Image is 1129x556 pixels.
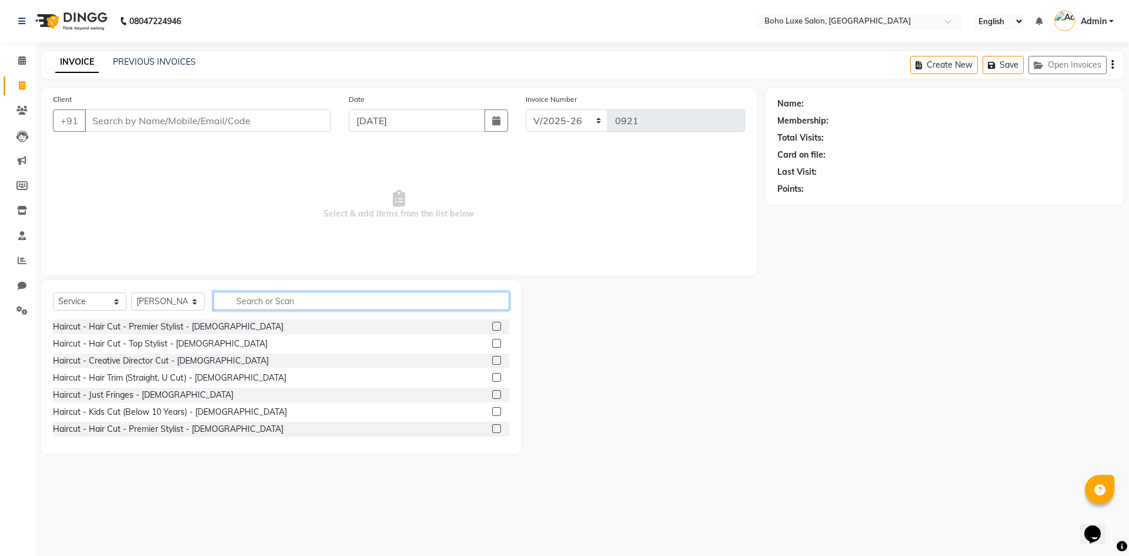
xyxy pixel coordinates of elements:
[777,166,817,178] div: Last Visit:
[777,98,804,110] div: Name:
[53,406,287,418] div: Haircut - Kids Cut (Below 10 Years) - [DEMOGRAPHIC_DATA]
[777,183,804,195] div: Points:
[53,372,286,384] div: Haircut - Hair Trim (Straight, U Cut) - [DEMOGRAPHIC_DATA]
[53,94,72,105] label: Client
[53,146,745,264] span: Select & add items from the list below
[213,292,509,310] input: Search or Scan
[983,56,1024,74] button: Save
[777,115,829,127] div: Membership:
[1054,11,1075,31] img: Admin
[910,56,978,74] button: Create New
[1028,56,1107,74] button: Open Invoices
[53,423,283,435] div: Haircut - Hair Cut - Premier Stylist - [DEMOGRAPHIC_DATA]
[53,338,268,350] div: Haircut - Hair Cut - Top Stylist - [DEMOGRAPHIC_DATA]
[53,355,269,367] div: Haircut - Creative Director Cut - [DEMOGRAPHIC_DATA]
[129,5,181,38] b: 08047224946
[55,52,99,73] a: INVOICE
[777,149,826,161] div: Card on file:
[85,109,331,132] input: Search by Name/Mobile/Email/Code
[53,389,233,401] div: Haircut - Just Fringes - [DEMOGRAPHIC_DATA]
[1081,15,1107,28] span: Admin
[526,94,577,105] label: Invoice Number
[53,321,283,333] div: Haircut - Hair Cut - Premier Stylist - [DEMOGRAPHIC_DATA]
[777,132,824,144] div: Total Visits:
[53,109,86,132] button: +91
[349,94,365,105] label: Date
[30,5,111,38] img: logo
[113,56,196,67] a: PREVIOUS INVOICES
[1080,509,1117,544] iframe: chat widget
